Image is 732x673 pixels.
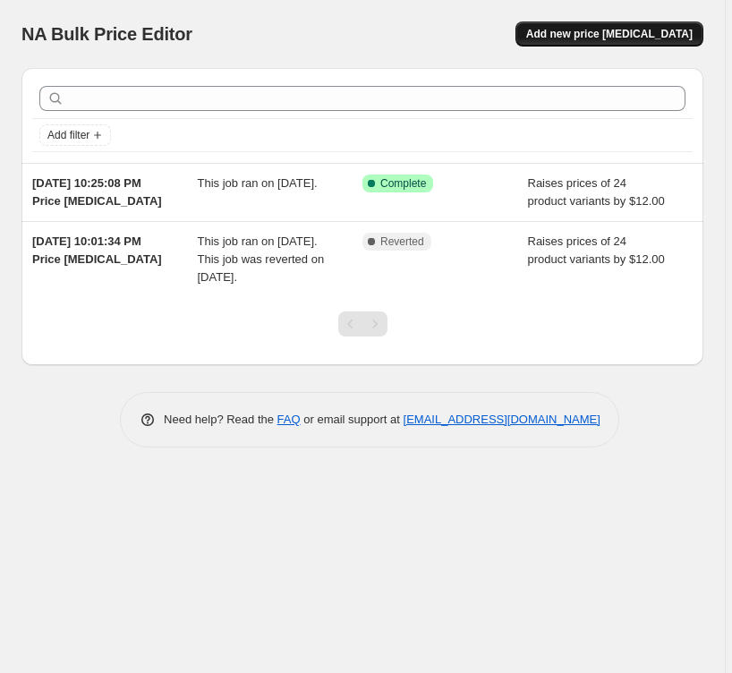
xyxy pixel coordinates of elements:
[198,234,325,284] span: This job ran on [DATE]. This job was reverted on [DATE].
[21,24,192,44] span: NA Bulk Price Editor
[39,124,111,146] button: Add filter
[32,234,162,266] span: [DATE] 10:01:34 PM Price [MEDICAL_DATA]
[515,21,703,47] button: Add new price [MEDICAL_DATA]
[338,311,387,336] nav: Pagination
[47,128,89,142] span: Add filter
[380,176,426,191] span: Complete
[164,413,277,426] span: Need help? Read the
[277,413,301,426] a: FAQ
[528,234,665,266] span: Raises prices of 24 product variants by $12.00
[404,413,600,426] a: [EMAIL_ADDRESS][DOMAIN_NAME]
[526,27,693,41] span: Add new price [MEDICAL_DATA]
[32,176,162,208] span: [DATE] 10:25:08 PM Price [MEDICAL_DATA]
[380,234,424,249] span: Reverted
[301,413,404,426] span: or email support at
[198,176,318,190] span: This job ran on [DATE].
[528,176,665,208] span: Raises prices of 24 product variants by $12.00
